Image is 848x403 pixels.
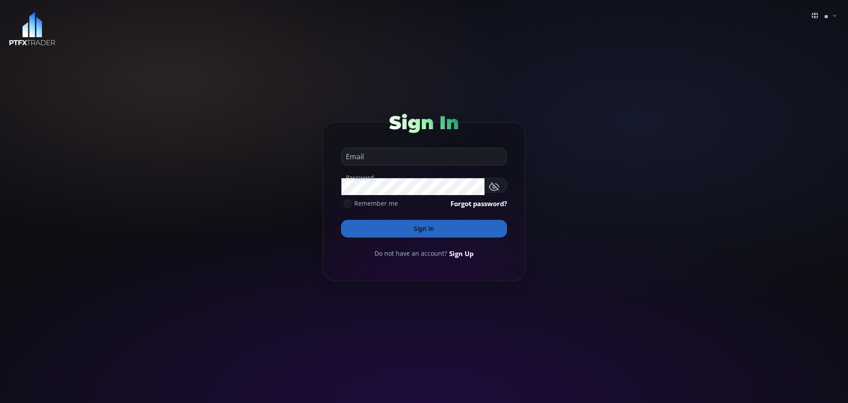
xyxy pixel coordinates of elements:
a: Sign Up [449,249,473,258]
div: Do not have an account? [341,249,507,258]
span: Sign In [389,111,459,134]
button: Sign In [341,220,507,238]
span: Remember me [354,199,398,208]
a: Forgot password? [450,199,507,208]
img: LOGO [9,12,56,46]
